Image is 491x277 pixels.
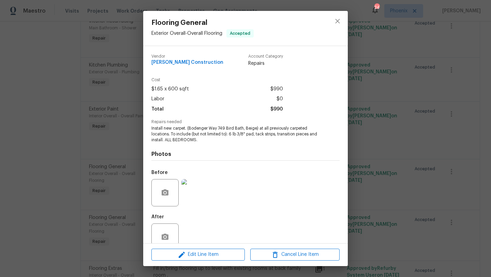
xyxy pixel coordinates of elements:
[151,54,223,59] span: Vendor
[151,19,254,27] span: Flooring General
[151,60,223,65] span: [PERSON_NAME] Construction
[277,94,283,104] span: $0
[151,94,164,104] span: Labor
[151,151,340,158] h4: Photos
[374,4,379,11] div: 24
[153,250,243,259] span: Edit Line Item
[151,249,245,261] button: Edit Line Item
[270,84,283,94] span: $990
[151,126,321,143] span: Install new carpet. (Bodenger Way 749 Bird Bath, Beige) at all previously carpeted locations. To ...
[151,78,283,82] span: Cost
[329,13,346,29] button: close
[248,60,283,67] span: Repairs
[151,84,189,94] span: $1.65 x 600 sqft
[227,30,253,37] span: Accepted
[151,31,222,36] span: Exterior Overall - Overall Flooring
[151,120,340,124] span: Repairs needed
[250,249,340,261] button: Cancel Line Item
[151,170,168,175] h5: Before
[270,104,283,114] span: $990
[248,54,283,59] span: Account Category
[151,215,164,219] h5: After
[151,104,164,114] span: Total
[252,250,338,259] span: Cancel Line Item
